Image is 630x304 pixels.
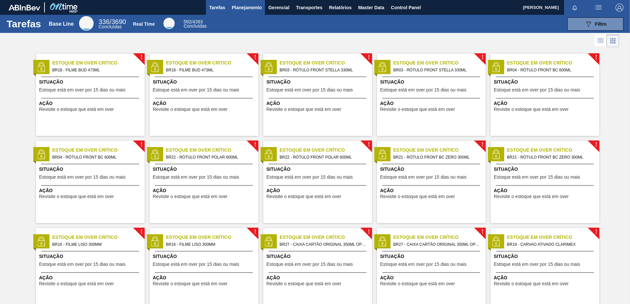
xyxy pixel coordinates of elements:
[494,88,580,92] span: Estoque está em over por 15 dias ou mais
[99,24,122,29] span: Concluídas
[254,142,256,147] span: !
[380,175,467,180] span: Estoque está em over por 15 dias ou mais
[494,107,569,112] span: Revisite o estoque que está em over
[494,175,580,180] span: Estoque está em over por 15 dias ou mais
[99,19,126,29] div: Base Line
[267,194,341,199] span: Revisite o estoque que está em over
[491,62,501,72] img: status
[494,274,598,281] span: Ação
[481,229,483,234] span: !
[153,79,257,86] span: Situação
[39,187,143,194] span: Ação
[594,4,602,12] img: userActions
[507,66,594,74] span: BR04 - RÓTULO FRONT BC 600ML
[166,241,253,248] span: BR16 - FILME LISO 300MM
[49,21,74,27] div: Base Line
[393,241,480,248] span: BR27 - CAIXA CARTÃO ORIGINAL 350ML OPEN CORNER
[166,60,258,66] span: Estoque em Over Crítico
[52,234,145,241] span: Estoque em Over Crítico
[264,62,273,72] img: status
[99,18,109,25] span: 336
[254,229,256,234] span: !
[393,147,486,154] span: Estoque em Over Crítico
[153,274,257,281] span: Ação
[153,194,228,199] span: Revisite o estoque que está em over
[267,88,353,92] span: Estoque está em over por 15 dias ou mais
[153,281,228,286] span: Revisite o estoque que está em over
[377,62,387,72] img: status
[368,229,370,234] span: !
[39,107,114,112] span: Revisite o estoque que está em over
[380,262,467,267] span: Estoque está em over por 15 dias ou mais
[393,66,480,74] span: BR03 - RÓTULO FRONT STELLA 330ML
[595,21,607,27] span: Filtro
[393,234,486,241] span: Estoque em Over Crítico
[368,142,370,147] span: !
[150,149,160,159] img: status
[184,19,191,24] span: 592
[616,4,623,12] img: Logout
[79,16,94,31] div: Base Line
[380,100,484,107] span: Ação
[153,107,228,112] span: Revisite o estoque que está em over
[39,281,114,286] span: Revisite o estoque que está em over
[268,4,289,12] span: Gerencial
[380,274,484,281] span: Ação
[494,187,598,194] span: Ação
[153,88,239,92] span: Estoque está em over por 15 dias ou mais
[163,18,175,29] div: Real Time
[39,274,143,281] span: Ação
[494,100,598,107] span: Ação
[267,274,370,281] span: Ação
[267,175,353,180] span: Estoque está em over por 15 dias ou mais
[39,79,143,86] span: Situação
[52,154,139,161] span: BR04 - RÓTULO FRONT BC 600ML
[494,79,598,86] span: Situação
[39,88,126,92] span: Estoque está em over por 15 dias ou mais
[166,66,253,74] span: BR18 - FILME BUD 473ML
[481,142,483,147] span: !
[153,262,239,267] span: Estoque está em over por 15 dias ou mais
[153,187,257,194] span: Ação
[153,100,257,107] span: Ação
[166,234,258,241] span: Estoque em Over Crítico
[380,166,484,173] span: Situação
[232,4,262,12] span: Planejamento
[36,149,46,159] img: status
[280,60,372,66] span: Estoque em Over Crítico
[595,55,597,60] span: !
[380,281,455,286] span: Revisite o estoque que está em over
[491,237,501,246] img: status
[52,147,145,154] span: Estoque em Over Crítico
[52,66,139,74] span: BR18 - FILME BUD 473ML
[280,234,372,241] span: Estoque em Over Crítico
[153,175,239,180] span: Estoque está em over por 15 dias ou mais
[280,66,367,74] span: BR03 - RÓTULO FRONT STELLA 330ML
[264,149,273,159] img: status
[507,147,599,154] span: Estoque em Over Crítico
[267,107,341,112] span: Revisite o estoque que está em over
[184,19,203,24] span: / 4393
[494,262,580,267] span: Estoque está em over por 15 dias ou mais
[507,234,599,241] span: Estoque em Over Crítico
[140,229,142,234] span: !
[9,5,40,11] img: TNhmsLtSVTkK8tSr43FrP2fwEKptu5GPRR3wAAAABJRU5ErkJggg==
[7,20,41,28] h1: Tarefas
[39,166,143,173] span: Situação
[254,55,256,60] span: !
[39,100,143,107] span: Ação
[380,194,455,199] span: Revisite o estoque que está em over
[567,17,623,31] button: Filtro
[494,253,598,260] span: Situação
[607,35,619,47] div: Visão em Cards
[267,187,370,194] span: Ação
[329,4,351,12] span: Relatórios
[491,149,501,159] img: status
[184,20,207,28] div: Real Time
[380,253,484,260] span: Situação
[36,62,46,72] img: status
[133,21,155,27] div: Real Time
[39,194,114,199] span: Revisite o estoque que está em over
[39,253,143,260] span: Situação
[52,60,145,66] span: Estoque em Over Crítico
